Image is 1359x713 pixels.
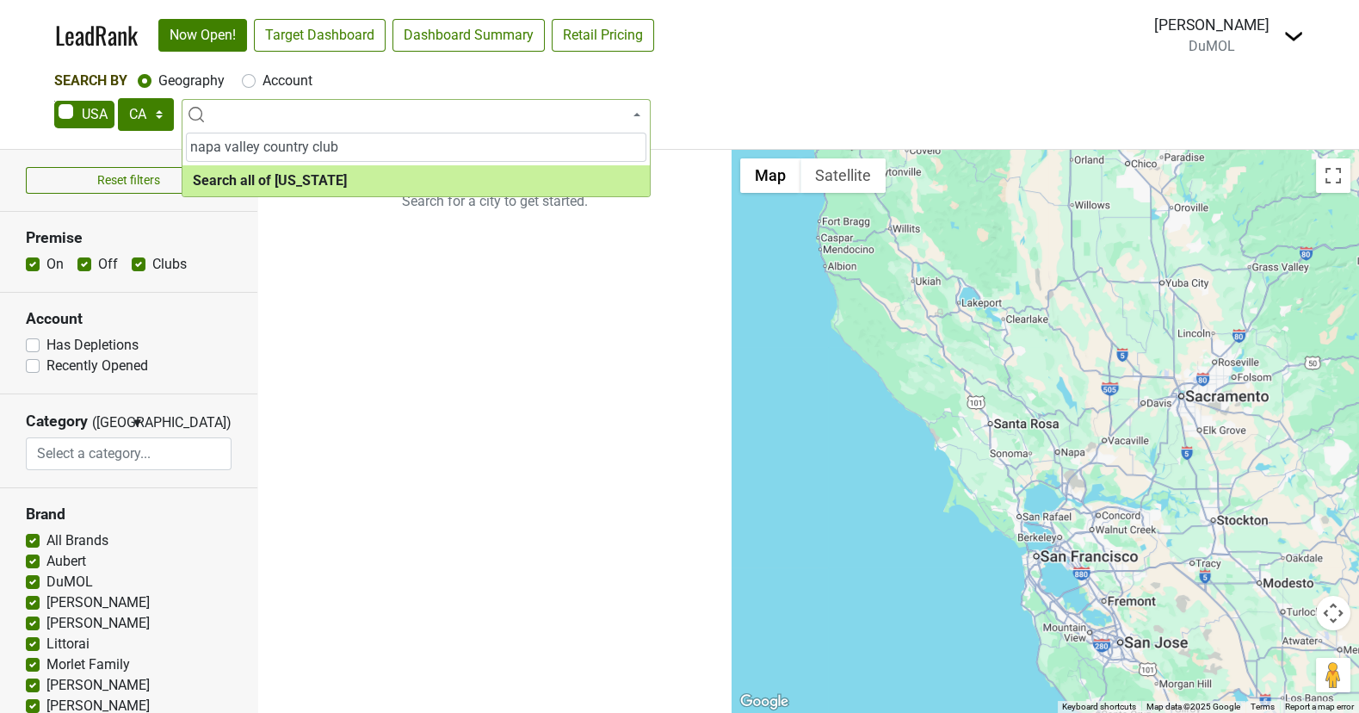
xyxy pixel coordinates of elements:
button: Keyboard shortcuts [1062,701,1136,713]
a: Now Open! [158,19,247,52]
button: Reset filters [26,167,232,194]
label: [PERSON_NAME] [46,592,150,613]
label: [PERSON_NAME] [46,675,150,696]
span: Search By [54,72,127,89]
h3: Brand [26,505,232,524]
label: DuMOL [46,572,93,592]
a: Target Dashboard [254,19,386,52]
a: Dashboard Summary [392,19,545,52]
a: LeadRank [55,17,138,53]
button: Toggle fullscreen view [1316,158,1350,193]
img: Dropdown Menu [1283,26,1304,46]
b: Search all of [US_STATE] [193,172,347,189]
p: Search for a city to get started. [258,150,732,253]
button: Show satellite imagery [800,158,886,193]
div: [PERSON_NAME] [1154,14,1269,36]
a: Retail Pricing [552,19,654,52]
label: Littorai [46,634,90,654]
label: Off [98,254,118,275]
label: On [46,254,64,275]
label: All Brands [46,530,108,551]
label: Aubert [46,551,86,572]
h3: Category [26,412,88,431]
span: ▼ [131,415,144,431]
span: DuMOL [1189,38,1235,54]
label: Has Depletions [46,335,139,356]
a: Terms (opens in new tab) [1251,702,1275,711]
input: Select a category... [27,437,232,470]
a: Open this area in Google Maps (opens a new window) [736,691,793,713]
label: Recently Opened [46,356,148,376]
h3: Account [26,310,232,328]
button: Drag Pegman onto the map to open Street View [1316,658,1350,692]
span: Map data ©2025 Google [1146,702,1240,711]
button: Show street map [740,158,800,193]
label: Geography [158,71,225,91]
label: [PERSON_NAME] [46,613,150,634]
img: Google [736,691,793,713]
button: Map camera controls [1316,596,1350,630]
span: ([GEOGRAPHIC_DATA]) [92,412,127,437]
label: Clubs [152,254,187,275]
label: Account [263,71,312,91]
h3: Premise [26,229,232,247]
a: Report a map error [1285,702,1354,711]
label: Morlet Family [46,654,130,675]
